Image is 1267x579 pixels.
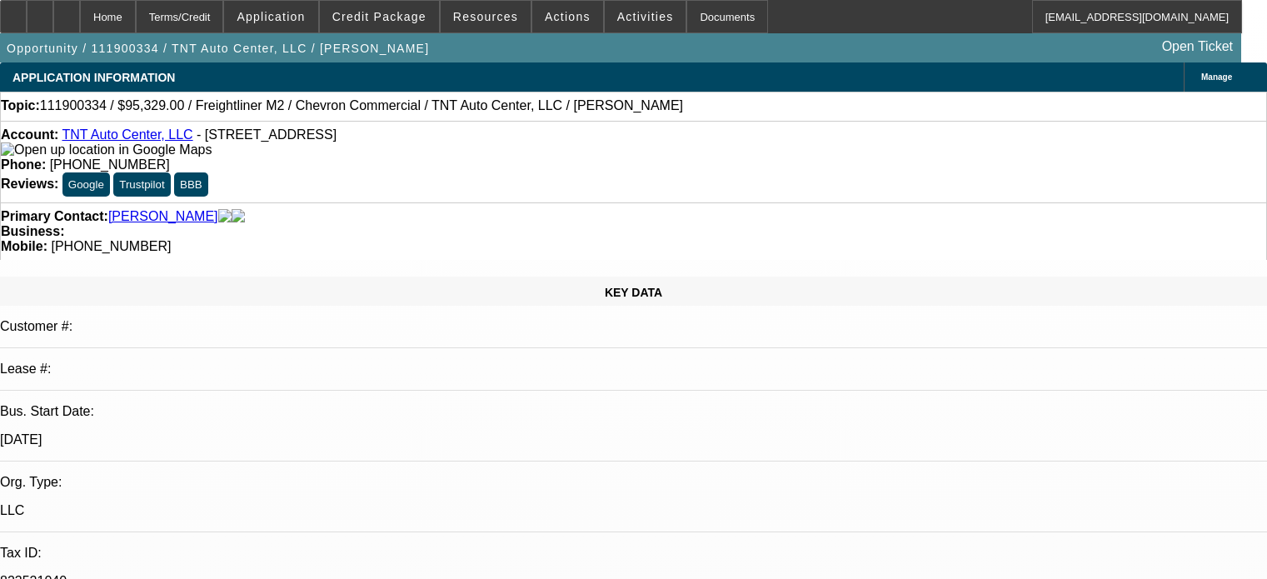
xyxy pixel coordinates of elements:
span: Resources [453,10,518,23]
button: Actions [532,1,603,32]
a: TNT Auto Center, LLC [62,127,192,142]
img: facebook-icon.png [218,209,232,224]
strong: Business: [1,224,64,238]
strong: Topic: [1,98,40,113]
button: Activities [605,1,686,32]
strong: Mobile: [1,239,47,253]
span: Manage [1201,72,1232,82]
span: Application [237,10,305,23]
a: View Google Maps [1,142,212,157]
span: Activities [617,10,674,23]
span: KEY DATA [605,286,662,299]
span: Opportunity / 111900334 / TNT Auto Center, LLC / [PERSON_NAME] [7,42,429,55]
button: Resources [441,1,531,32]
a: [PERSON_NAME] [108,209,218,224]
span: Credit Package [332,10,426,23]
button: Application [224,1,317,32]
strong: Account: [1,127,58,142]
button: BBB [174,172,208,197]
span: 111900334 / $95,329.00 / Freightliner M2 / Chevron Commercial / TNT Auto Center, LLC / [PERSON_NAME] [40,98,683,113]
span: - [STREET_ADDRESS] [197,127,337,142]
strong: Primary Contact: [1,209,108,224]
a: Open Ticket [1155,32,1240,61]
span: [PHONE_NUMBER] [51,239,171,253]
strong: Reviews: [1,177,58,191]
span: APPLICATION INFORMATION [12,71,175,84]
button: Credit Package [320,1,439,32]
button: Google [62,172,110,197]
span: [PHONE_NUMBER] [50,157,170,172]
img: Open up location in Google Maps [1,142,212,157]
button: Trustpilot [113,172,170,197]
strong: Phone: [1,157,46,172]
img: linkedin-icon.png [232,209,245,224]
span: Actions [545,10,591,23]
